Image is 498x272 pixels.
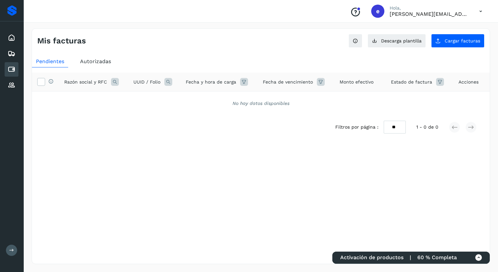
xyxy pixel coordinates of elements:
[5,78,18,92] div: Proveedores
[340,79,373,86] span: Monto efectivo
[416,124,438,131] span: 1 - 0 de 0
[41,100,481,107] div: No hay datos disponibles
[445,38,480,43] span: Cargar facturas
[263,79,313,86] span: Fecha de vencimiento
[381,38,422,43] span: Descarga plantilla
[5,31,18,45] div: Inicio
[335,124,378,131] span: Filtros por página :
[5,62,18,77] div: Cuentas por pagar
[391,79,432,86] span: Estado de factura
[340,254,403,260] span: Activación de productos
[5,46,18,61] div: Embarques
[133,79,160,86] span: UUID / Folio
[186,79,236,86] span: Fecha y hora de carga
[410,254,411,260] span: |
[390,5,469,11] p: Hola,
[36,58,64,64] span: Pendientes
[417,254,457,260] span: 60 % Completa
[390,11,469,17] p: ernesto+temporal@solvento.mx
[458,79,479,86] span: Acciones
[80,58,111,64] span: Autorizadas
[37,36,86,46] h4: Mis facturas
[64,79,107,86] span: Razón social y RFC
[332,252,490,264] div: Activación de productos | 60 % Completa
[431,34,484,48] button: Cargar facturas
[368,34,426,48] button: Descarga plantilla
